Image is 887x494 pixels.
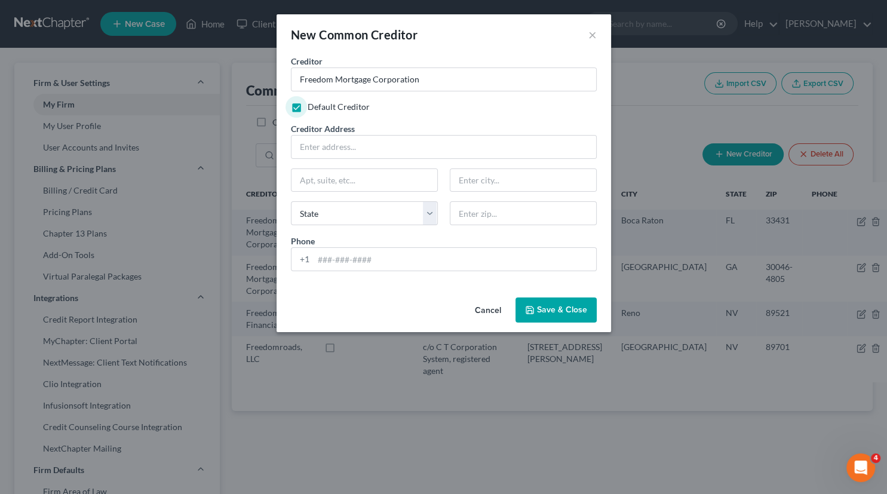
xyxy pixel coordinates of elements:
span: 4 [871,453,880,463]
span: Creditor [291,56,323,66]
iframe: Intercom live chat [846,453,875,482]
input: Enter address... [291,136,596,158]
button: Save & Close [515,297,597,323]
span: New [291,27,317,42]
input: Enter city... [450,169,596,192]
button: Cancel [465,299,511,323]
span: Common Creditor [319,27,418,42]
input: Apt, suite, etc... [291,169,437,192]
label: Phone [291,235,315,247]
input: Enter zip... [450,201,597,225]
div: +1 [291,248,314,271]
input: ###-###-#### [314,248,596,271]
button: × [588,27,597,42]
span: Default Creditor [308,102,370,112]
input: Enter name... [291,68,596,91]
label: Creditor Address [291,122,355,135]
span: Save & Close [537,305,587,315]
